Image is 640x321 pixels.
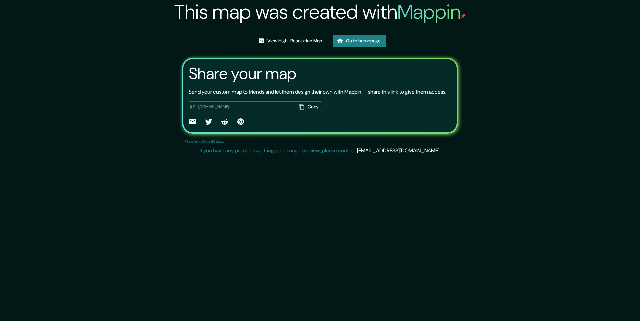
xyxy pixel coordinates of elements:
p: Send your custom map to friends and let them design their own with Mappin — share this link to gi... [189,88,446,96]
button: Copy [296,101,322,112]
h3: Share your map [189,64,296,83]
a: Go to homepage [333,35,386,47]
a: View High-Resolution Map [254,35,327,47]
a: [EMAIL_ADDRESS][DOMAIN_NAME] [357,147,439,154]
p: If you have any problems getting your image preview, please contact . [200,147,440,155]
img: mappin-pin [461,13,466,19]
p: Maps link valid for 60 days. [185,139,224,144]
